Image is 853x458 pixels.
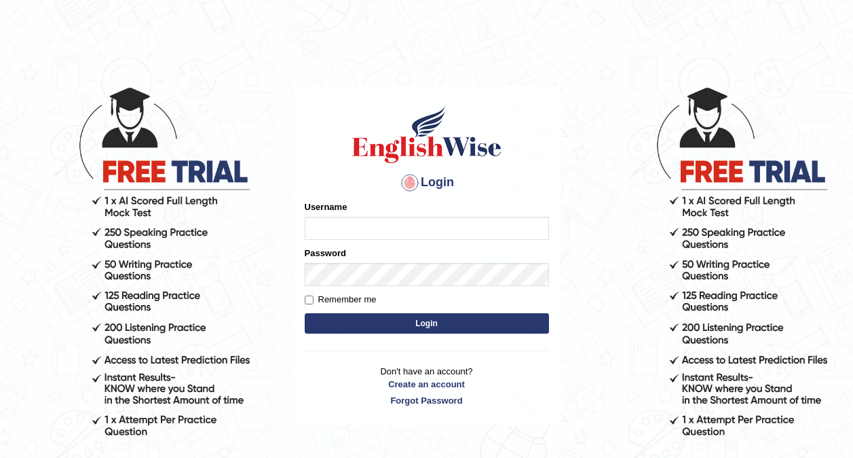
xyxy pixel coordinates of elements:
label: Remember me [305,293,377,306]
button: Login [305,313,549,334]
input: Remember me [305,296,314,304]
p: Don't have an account? [305,365,549,407]
a: Forgot Password [305,394,549,407]
label: Password [305,247,346,260]
label: Username [305,200,347,213]
h4: Login [305,172,549,194]
img: Logo of English Wise sign in for intelligent practice with AI [349,104,504,165]
a: Create an account [305,378,549,391]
